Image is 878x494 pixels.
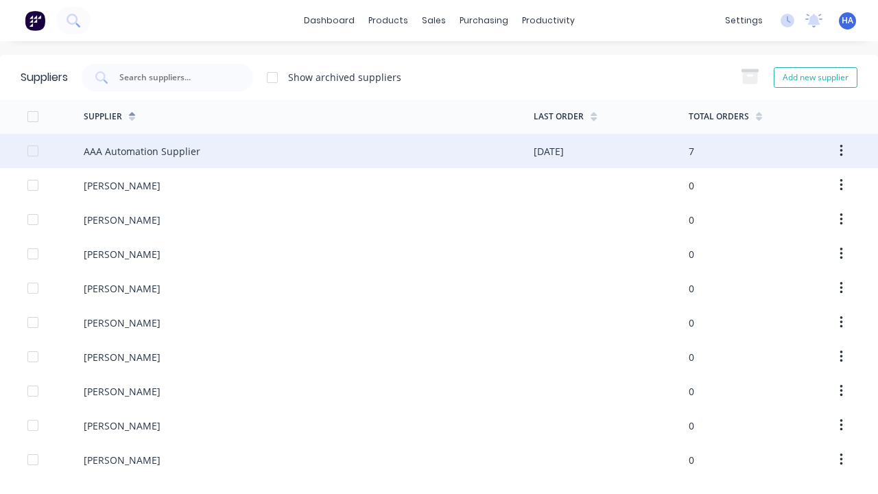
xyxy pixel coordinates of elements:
div: 0 [689,213,694,227]
div: 0 [689,384,694,399]
div: productivity [515,10,582,31]
div: [PERSON_NAME] [84,384,161,399]
div: [PERSON_NAME] [84,350,161,364]
div: 0 [689,316,694,330]
div: Suppliers [21,69,68,86]
div: products [361,10,415,31]
div: 0 [689,281,694,296]
input: Search suppliers... [118,71,232,84]
div: [DATE] [534,144,564,158]
div: [PERSON_NAME] [84,316,161,330]
div: 0 [689,247,694,261]
div: [PERSON_NAME] [84,213,161,227]
div: [PERSON_NAME] [84,247,161,261]
div: 7 [689,144,694,158]
div: AAA Automation Supplier [84,144,200,158]
img: Factory [25,10,45,31]
div: Supplier [84,110,122,123]
div: Total Orders [689,110,749,123]
div: sales [415,10,453,31]
div: settings [718,10,770,31]
div: [PERSON_NAME] [84,281,161,296]
button: Add new supplier [774,67,857,88]
div: 0 [689,178,694,193]
div: [PERSON_NAME] [84,453,161,467]
div: 0 [689,419,694,433]
div: Show archived suppliers [288,70,401,84]
div: purchasing [453,10,515,31]
div: 0 [689,453,694,467]
span: HA [842,14,853,27]
div: [PERSON_NAME] [84,419,161,433]
a: dashboard [297,10,361,31]
div: [PERSON_NAME] [84,178,161,193]
div: 0 [689,350,694,364]
div: Last Order [534,110,584,123]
